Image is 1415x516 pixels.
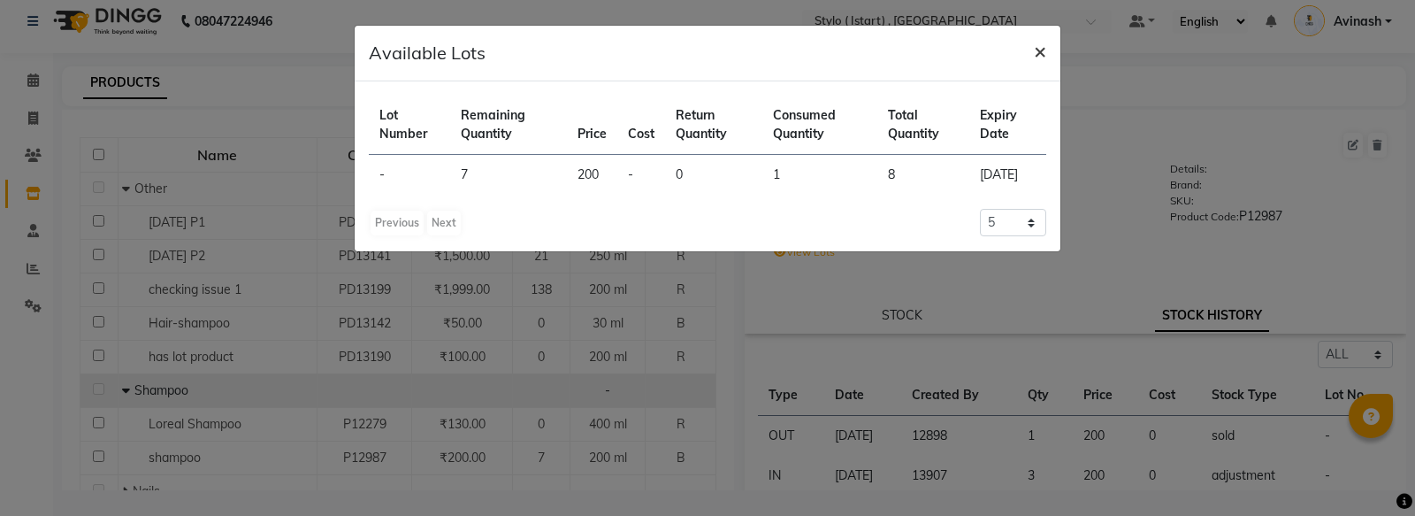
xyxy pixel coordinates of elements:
th: Remaining Quantity [450,96,567,155]
button: Close [1020,26,1060,75]
td: 8 [877,155,969,196]
th: Price [567,96,617,155]
td: - [369,155,450,196]
td: 0 [665,155,761,196]
span: × [1034,37,1046,64]
th: Lot Number [369,96,450,155]
th: Total Quantity [877,96,969,155]
td: - [617,155,665,196]
td: 1 [762,155,877,196]
th: Consumed Quantity [762,96,877,155]
th: Expiry Date [969,96,1047,155]
th: Return Quantity [665,96,761,155]
th: Cost [617,96,665,155]
td: [DATE] [969,155,1047,196]
td: 200 [567,155,617,196]
td: 7 [450,155,567,196]
h5: Available Lots [369,40,486,66]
